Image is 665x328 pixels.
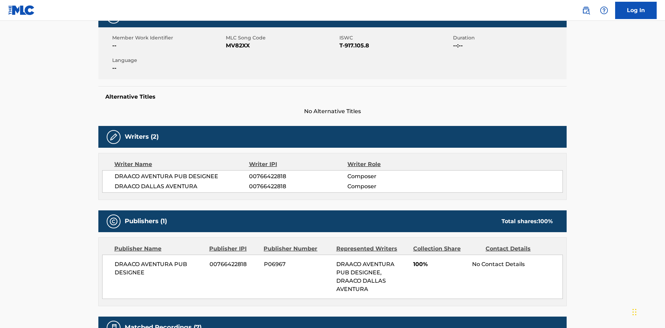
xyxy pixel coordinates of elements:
[114,245,204,253] div: Publisher Name
[112,57,224,64] span: Language
[347,160,437,168] div: Writer Role
[486,245,553,253] div: Contact Details
[125,133,159,141] h5: Writers (2)
[453,34,565,42] span: Duration
[413,245,480,253] div: Collection Share
[112,42,224,50] span: --
[336,245,408,253] div: Represented Writers
[210,260,259,268] span: 00766422818
[8,5,35,15] img: MLC Logo
[115,182,249,191] span: DRAACO DALLAS AVENTURA
[538,218,553,225] span: 100 %
[226,42,338,50] span: MV82XX
[582,6,590,15] img: search
[347,182,437,191] span: Composer
[600,6,608,15] img: help
[502,217,553,226] div: Total shares:
[112,34,224,42] span: Member Work Identifier
[109,133,118,141] img: Writers
[249,182,347,191] span: 00766422818
[264,245,331,253] div: Publisher Number
[209,245,258,253] div: Publisher IPI
[413,260,467,268] span: 100%
[615,2,657,19] a: Log In
[109,217,118,226] img: Publishers
[249,160,348,168] div: Writer IPI
[453,42,565,50] span: --:--
[226,34,338,42] span: MLC Song Code
[632,302,637,322] div: Drag
[336,261,394,292] span: DRAACO AVENTURA PUB DESIGNEE, DRAACO DALLAS AVENTURA
[114,160,249,168] div: Writer Name
[115,260,204,277] span: DRAACO AVENTURA PUB DESIGNEE
[339,42,451,50] span: T-917.105.8
[115,172,249,181] span: DRAACO AVENTURA PUB DESIGNEE
[472,260,562,268] div: No Contact Details
[264,260,331,268] span: P06967
[339,34,451,42] span: ISWC
[98,107,567,116] span: No Alternative Titles
[630,295,665,328] iframe: Chat Widget
[125,217,167,225] h5: Publishers (1)
[105,93,560,100] h5: Alternative Titles
[579,3,593,17] a: Public Search
[112,64,224,72] span: --
[249,172,347,181] span: 00766422818
[347,172,437,181] span: Composer
[597,3,611,17] div: Help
